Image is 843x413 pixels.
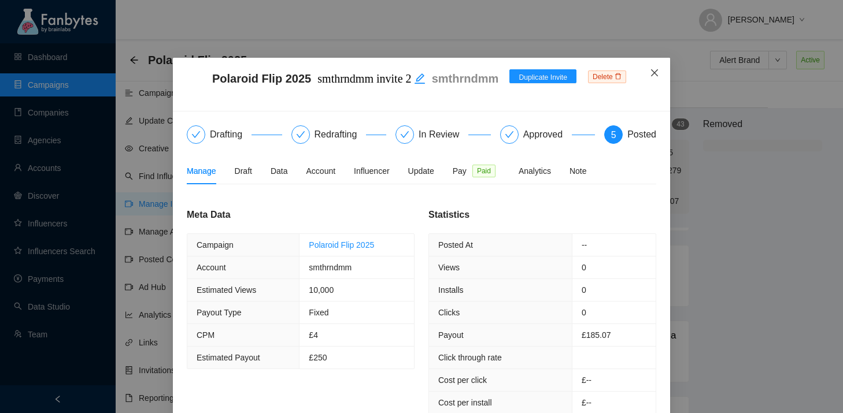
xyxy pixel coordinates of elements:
span: 0 [582,263,586,272]
a: Polaroid Flip 2025 [309,240,374,250]
span: £250 [309,353,327,362]
div: Redrafting [315,125,367,144]
span: smthrndmm [309,263,352,272]
span: £-- [582,375,591,385]
div: Account [306,165,336,177]
button: Duplicate Invite [509,69,576,83]
span: Posted At [438,240,473,250]
span: Cost per click [438,375,487,385]
div: smthrndmm invite 2 [317,69,425,88]
span: check [505,130,514,139]
span: delete [615,73,622,80]
div: Note [570,165,587,177]
div: Edit [414,69,426,88]
div: Manage [187,165,216,177]
span: Estimated Payout [197,353,260,362]
span: 0 [582,285,586,295]
span: Payout [438,330,464,340]
span: Click through rate [438,353,502,362]
span: check [191,130,201,139]
span: £-- [582,398,591,407]
div: Drafting [210,125,252,144]
span: Delete [588,70,626,83]
span: check [296,130,305,139]
div: Meta Data [187,207,415,222]
span: 0 [582,308,586,317]
span: Pay [453,165,467,177]
span: Estimated Views [197,285,256,295]
span: 10,000 [309,285,334,295]
div: Analytics [519,165,551,177]
span: Clicks [438,308,460,317]
span: edit [414,73,426,84]
span: Duplicate Invite [519,72,567,83]
div: Posted [627,125,656,144]
span: CPM [197,330,215,340]
div: Data [271,165,288,177]
span: Payout Type [197,308,242,317]
span: Account [197,263,226,272]
span: -- [582,240,587,250]
span: 5 [611,130,616,140]
span: £4 [309,330,318,340]
div: Update [408,165,434,177]
span: Fixed [309,308,328,317]
div: Influencer [354,165,389,177]
span: Polaroid Flip 2025 [212,69,498,99]
span: Campaign [197,240,234,250]
div: Approved [523,125,572,144]
button: Close [639,58,670,89]
div: Draft [235,165,252,177]
span: Installs [438,285,464,295]
p: smthrndmm [432,69,499,88]
div: In Review [419,125,468,144]
span: Paid [472,165,496,177]
span: Views [438,263,460,272]
span: check [400,130,409,139]
span: close [650,68,659,77]
div: Statistics [428,207,656,222]
span: £185.07 [582,330,611,340]
span: Cost per install [438,398,492,407]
